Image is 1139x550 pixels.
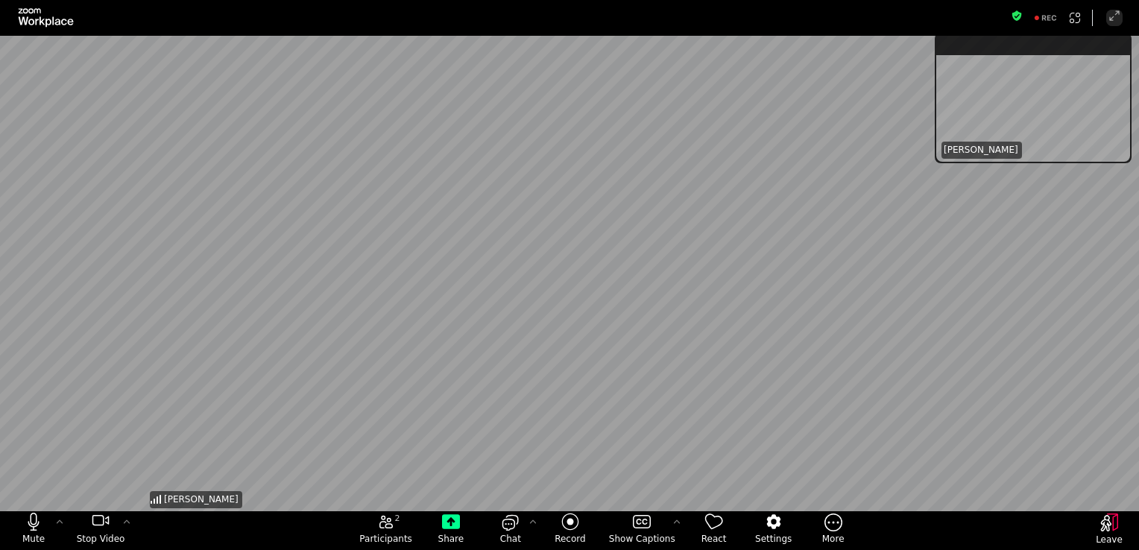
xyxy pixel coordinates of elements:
button: More audio controls [52,513,67,532]
button: open the participants list pane,[2] particpants [350,513,421,549]
button: React [684,513,744,549]
button: Share [421,513,481,549]
button: More options for captions, menu button [669,513,684,532]
button: More video controls [119,513,134,532]
span: Settings [755,533,792,545]
span: Share [438,533,464,545]
span: Participants [359,533,412,545]
span: React [701,533,727,545]
span: Mute [22,533,45,545]
div: suspension-window [935,33,1132,163]
button: Enter Full Screen [1106,10,1123,26]
span: Stop Video [77,533,125,545]
span: [PERSON_NAME] [944,144,1018,157]
button: More meeting control [804,513,863,549]
span: Chat [500,533,521,545]
button: Apps Accessing Content in This Meeting [1067,10,1083,26]
button: Record [540,513,600,549]
span: Leave [1096,534,1123,546]
button: Chat Settings [526,513,540,532]
button: Settings [744,513,804,549]
span: [PERSON_NAME] [164,493,239,506]
div: Recording to cloud [1028,10,1064,26]
button: Show Captions [600,513,684,549]
span: 2 [395,513,400,525]
span: Show Captions [609,533,675,545]
button: Leave [1079,513,1139,549]
span: Record [555,533,585,545]
button: stop my video [67,513,134,549]
span: More [822,533,845,545]
button: open the chat panel [481,513,540,549]
button: Meeting information [1011,10,1023,26]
